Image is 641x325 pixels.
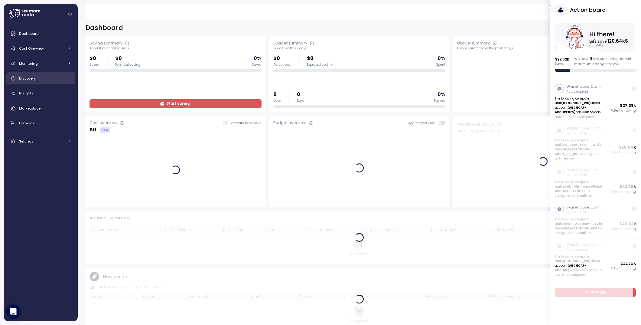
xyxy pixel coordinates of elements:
a: Warehouse Conf.Auto suspendThe following compute unit(GROUNDUP_WH)under account(ARCHCAP-ARCHREDEV... [550,80,641,122]
a: Start saving [89,99,262,108]
div: Budget summary [273,40,307,46]
span: Discovery [19,76,36,81]
div: Annual potential savings [89,46,262,51]
div: We have low effort insights with maximum savings for you [574,56,636,66]
div: NEW [100,127,110,133]
p: Saved [555,62,569,66]
p: Compare to previous [230,121,262,125]
button: Collapse navigation [66,11,74,16]
h3: Action board [570,6,606,14]
strong: 300 [582,110,588,114]
div: Saved [89,63,99,67]
a: Cost Overview [6,42,75,54]
text: Annually [590,43,604,47]
h2: Dashboard [86,24,123,32]
span: Marketplace [19,106,41,111]
p: $0 [115,54,140,63]
div: Budget for this 7 days [273,46,445,51]
div: Spent [436,63,445,67]
a: Insights [6,87,75,100]
div: Actual cost [273,63,291,67]
p: Potential saving [611,109,636,113]
text: Let's save [590,38,629,44]
span: Aggregated view [408,121,438,125]
p: $ 0 [89,126,96,134]
div: Days [273,99,281,103]
p: 0 % [254,54,262,63]
tspan: 120.64k $ [608,38,629,44]
span: Monitoring [19,61,38,66]
div: Cost overview [89,120,118,126]
p: $ 27.38k [620,103,636,109]
strong: (ARCHCAP-ARCHREDEV) [555,106,587,114]
span: Cost Overview [19,46,44,51]
p: $0 [273,54,291,63]
span: Insights [19,91,34,96]
p: $0 [89,54,99,63]
div: Saving summary [89,40,122,46]
p: Warehouse Conf. [566,204,601,210]
p: 0 % [438,54,445,63]
p: 0 [297,90,304,99]
span: 5 [590,56,592,61]
a: Settings [6,135,75,147]
a: Domains [6,117,75,129]
div: Open Intercom Messenger [6,304,21,319]
strong: (GROUNDUP_WH) [561,101,591,105]
p: $0 [307,54,333,63]
div: Usage summary for the past 7 days [457,46,629,51]
span: Dashboard [19,31,39,36]
p: 0 [273,90,281,99]
a: Dashboard [6,28,75,40]
a: Discovery [6,72,75,84]
a: Monitoring [6,57,75,70]
p: The following compute unit under account has seconds auto suspend configured [555,96,604,119]
span: Expected cost [307,63,328,67]
a: Marketplace [6,102,75,114]
p: 0 % [438,90,445,99]
div: Saved [252,63,262,67]
span: Domains [19,121,35,126]
div: Usage summary [457,40,490,46]
div: Potential saving [115,63,140,67]
div: Passed [434,99,445,103]
div: Days [297,99,304,103]
div: Budget overview [273,120,307,126]
p: Warehouse Conf. [566,84,601,90]
p: Vertical scale [566,210,601,215]
span: Start saving [167,100,190,108]
span: Settings [19,139,34,144]
p: The following compute unit under account has seconds auto suspend configured [555,254,604,277]
p: $ 22.02k [555,57,569,62]
p: Auto suspend [566,90,601,94]
p: Potential saving [611,267,636,271]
